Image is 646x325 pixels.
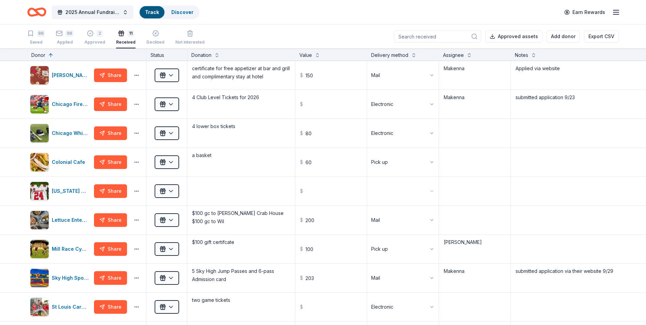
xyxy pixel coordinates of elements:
[27,4,46,20] a: Home
[52,71,91,79] div: [PERSON_NAME]
[485,30,542,43] button: Approved assets
[84,27,105,48] button: 2Approved
[30,182,91,201] button: Image for Illinois State Athletics[US_STATE] State Athletics
[37,30,45,37] div: 88
[584,30,619,43] button: Export CSV
[299,51,312,59] div: Value
[52,274,91,282] div: Sky High Sports
[188,149,294,176] textarea: a basket
[188,91,294,118] textarea: 4 Club Level Tickets for 2026
[146,48,187,61] div: Status
[30,268,91,288] button: Image for Sky High SportsSky High Sports
[52,100,91,108] div: Chicago Fire Football Club
[65,8,120,16] span: 2025 Annual Fundraising Gala
[52,5,133,19] button: 2025 Annual Fundraising Gala
[27,27,45,48] button: 88Saved
[188,120,294,147] textarea: 4 lower box tickets
[31,51,45,59] div: Donor
[52,216,91,224] div: Lettuce Entertain You
[30,240,49,258] img: Image for Mill Race Cyclery
[175,40,205,45] div: Not interested
[30,269,49,287] img: Image for Sky High Sports
[560,6,609,18] a: Earn Rewards
[84,40,105,45] div: Approved
[188,235,294,263] textarea: $100 gift certifcate
[139,5,200,19] button: TrackDiscover
[56,40,74,45] div: Applied
[371,51,408,59] div: Delivery method
[30,95,91,114] button: Image for Chicago Fire Football ClubChicago Fire Football Club
[94,97,127,111] button: Share
[52,129,91,137] div: Chicago White Sox
[146,27,164,48] button: Declined
[30,153,91,172] button: Image for Colonial CafeColonial Cafe
[171,9,193,15] a: Discover
[547,30,580,43] button: Add donor
[52,303,91,311] div: St Louis Cardinals
[188,206,294,234] textarea: $100 gc to [PERSON_NAME] Crab House $100 gc to Wil
[191,51,211,59] div: Donation
[175,27,205,48] button: Not interested
[56,27,74,48] button: 96Applied
[94,155,127,169] button: Share
[52,245,91,253] div: Mill Race Cyclery
[52,187,91,195] div: [US_STATE] State Athletics
[96,30,103,37] div: 2
[511,91,618,118] textarea: submitted application 9/23
[94,271,127,285] button: Share
[94,68,127,82] button: Share
[30,95,49,113] img: Image for Chicago Fire Football Club
[30,298,49,316] img: Image for St Louis Cardinals
[188,62,294,89] textarea: certificate for free appetizer at bar and grill and complimentary stay at hotel
[30,211,49,229] img: Image for Lettuce Entertain You
[188,264,294,292] textarea: 5 Sky High Jump Passes and 6-pass Admission card
[440,62,510,89] textarea: Makenna
[116,27,136,48] button: 11Received
[65,30,74,37] div: 96
[127,30,134,37] div: 11
[52,158,88,166] div: Colonial Cafe
[511,264,618,292] textarea: submitted application via their website 9/29
[94,126,127,140] button: Share
[94,184,127,198] button: Share
[30,239,91,259] button: Image for Mill Race CycleryMill Race Cyclery
[30,66,49,84] img: Image for Boyd Gaming
[394,30,481,43] input: Search received
[30,124,91,143] button: Image for Chicago White SoxChicago White Sox
[188,293,294,321] textarea: two game tickets
[443,51,464,59] div: Assignee
[27,40,45,45] div: Saved
[145,9,159,15] a: Track
[94,213,127,227] button: Share
[30,153,49,171] img: Image for Colonial Cafe
[94,242,127,256] button: Share
[30,182,49,200] img: Image for Illinois State Athletics
[440,91,510,118] textarea: Makenna
[440,264,510,292] textarea: Makenna
[440,235,510,263] textarea: [PERSON_NAME]
[30,66,91,85] button: Image for Boyd Gaming[PERSON_NAME]
[116,40,136,45] div: Received
[30,124,49,142] img: Image for Chicago White Sox
[515,51,528,59] div: Notes
[94,300,127,314] button: Share
[146,40,164,45] div: Declined
[30,297,91,316] button: Image for St Louis CardinalsSt Louis Cardinals
[30,211,91,230] button: Image for Lettuce Entertain YouLettuce Entertain You
[511,62,618,89] textarea: Applied via website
